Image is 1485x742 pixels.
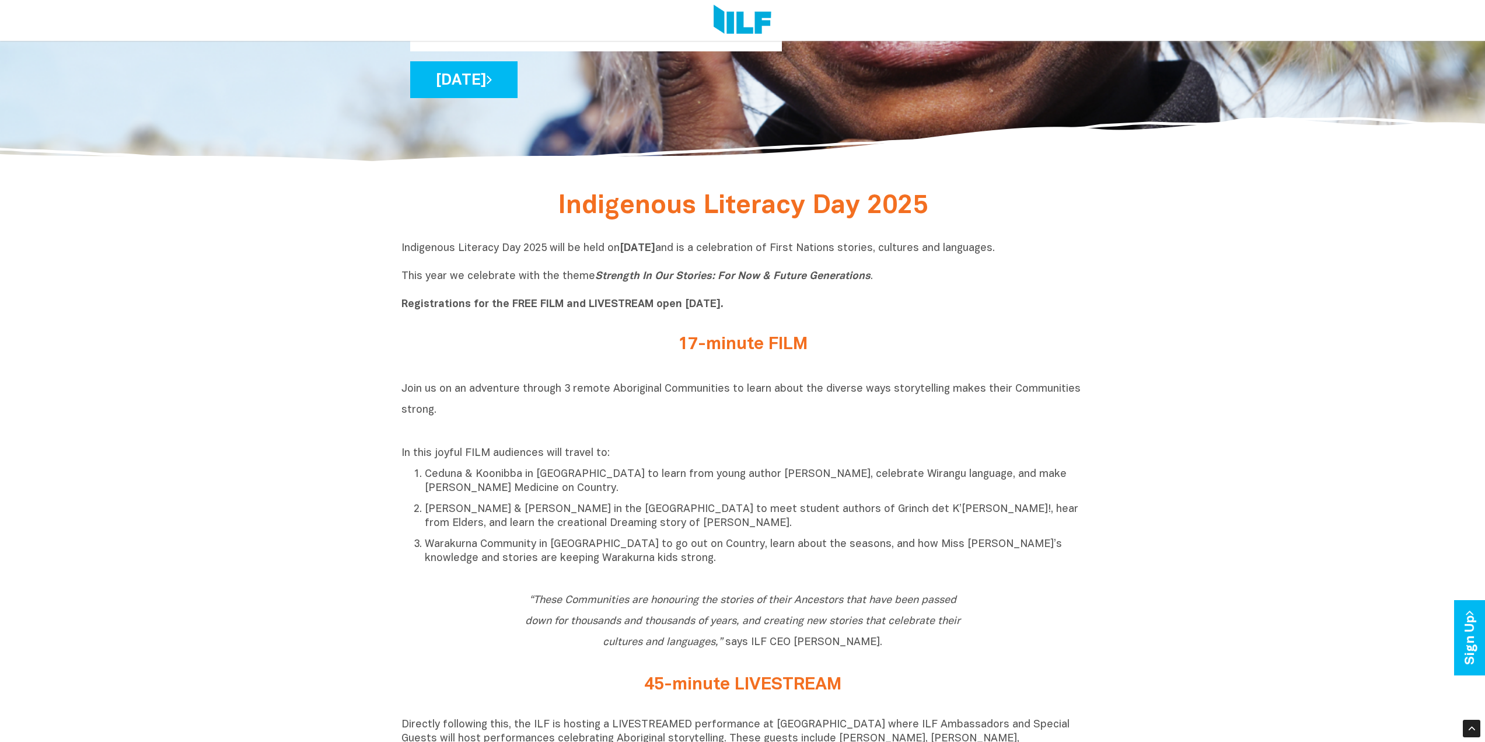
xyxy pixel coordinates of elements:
span: Join us on an adventure through 3 remote Aboriginal Communities to learn about the diverse ways s... [401,384,1081,415]
a: [DATE] [410,61,518,98]
p: [PERSON_NAME] & [PERSON_NAME] in the [GEOGRAPHIC_DATA] to meet student authors of Grinch det K’[P... [425,503,1084,531]
b: Registrations for the FREE FILM and LIVESTREAM open [DATE]. [401,299,724,309]
h2: 45-minute LIVESTREAM [524,675,962,695]
i: Strength In Our Stories: For Now & Future Generations [595,271,871,281]
span: Indigenous Literacy Day 2025 [558,194,928,218]
p: Warakurna Community in [GEOGRAPHIC_DATA] to go out on Country, learn about the seasons, and how M... [425,538,1084,566]
p: Indigenous Literacy Day 2025 will be held on and is a celebration of First Nations stories, cultu... [401,242,1084,312]
i: “These Communities are honouring the stories of their Ancestors that have been passed down for th... [525,595,960,647]
b: [DATE] [620,243,655,253]
img: Logo [714,5,771,36]
div: Scroll Back to Top [1463,720,1480,737]
span: says ILF CEO [PERSON_NAME]. [525,595,960,647]
p: In this joyful FILM audiences will travel to: [401,447,1084,461]
h2: 17-minute FILM [524,335,962,354]
p: Ceduna & Koonibba in [GEOGRAPHIC_DATA] to learn from young author [PERSON_NAME], celebrate Wirang... [425,468,1084,496]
